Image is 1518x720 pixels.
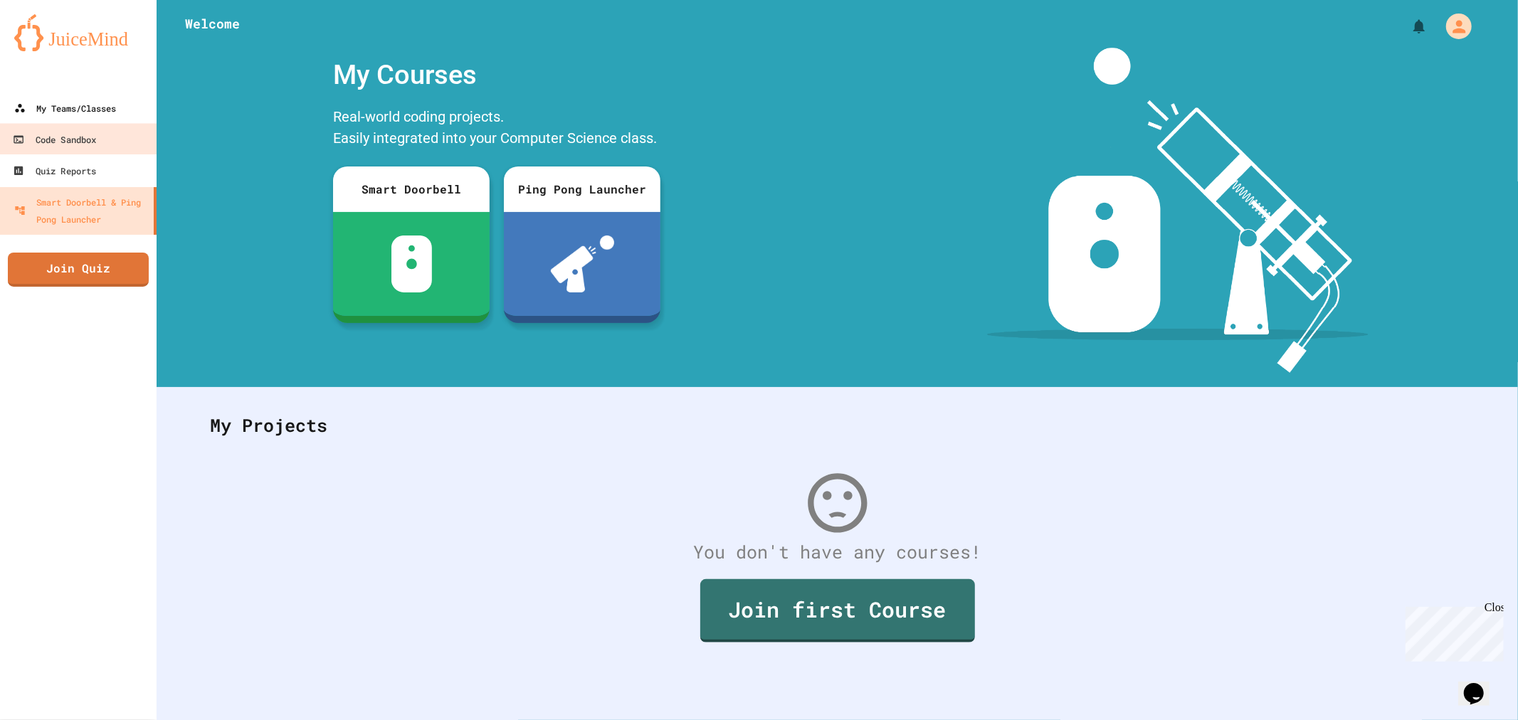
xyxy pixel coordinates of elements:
[1400,601,1504,662] iframe: chat widget
[14,194,148,228] div: Smart Doorbell & Ping Pong Launcher
[551,235,614,292] img: ppl-with-ball.png
[326,102,668,156] div: Real-world coding projects. Easily integrated into your Computer Science class.
[1458,663,1504,706] iframe: chat widget
[1431,10,1475,43] div: My Account
[14,100,116,117] div: My Teams/Classes
[700,579,975,642] a: Join first Course
[8,253,149,287] a: Join Quiz
[391,235,432,292] img: sdb-white.svg
[196,539,1479,566] div: You don't have any courses!
[987,48,1369,373] img: banner-image-my-projects.png
[14,14,142,51] img: logo-orange.svg
[13,131,97,149] div: Code Sandbox
[13,162,97,180] div: Quiz Reports
[6,6,98,90] div: Chat with us now!Close
[504,166,660,212] div: Ping Pong Launcher
[196,398,1479,453] div: My Projects
[1384,14,1431,38] div: My Notifications
[333,166,490,212] div: Smart Doorbell
[326,48,668,102] div: My Courses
